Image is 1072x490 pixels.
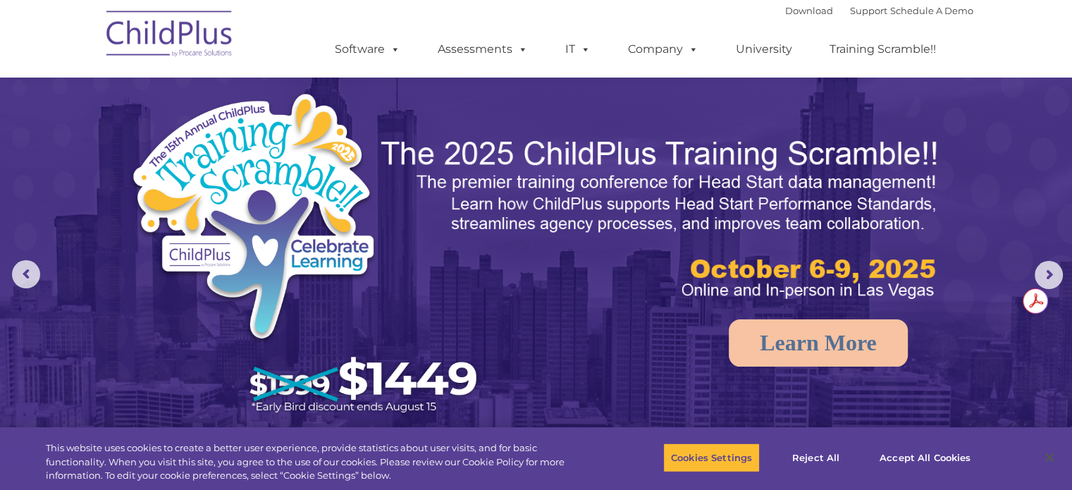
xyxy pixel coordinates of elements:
a: Support [850,5,887,16]
button: Close [1034,442,1065,473]
a: Schedule A Demo [890,5,973,16]
span: Last name [196,93,239,104]
a: Download [785,5,833,16]
button: Cookies Settings [663,443,760,472]
button: Accept All Cookies [872,443,978,472]
a: IT [551,35,605,63]
a: Company [614,35,713,63]
img: ChildPlus by Procare Solutions [99,1,240,71]
font: | [785,5,973,16]
a: Learn More [729,319,908,367]
a: University [722,35,806,63]
div: This website uses cookies to create a better user experience, provide statistics about user visit... [46,441,590,483]
a: Training Scramble!! [815,35,950,63]
a: Assessments [424,35,542,63]
span: Phone number [196,151,256,161]
button: Reject All [772,443,860,472]
a: Software [321,35,414,63]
